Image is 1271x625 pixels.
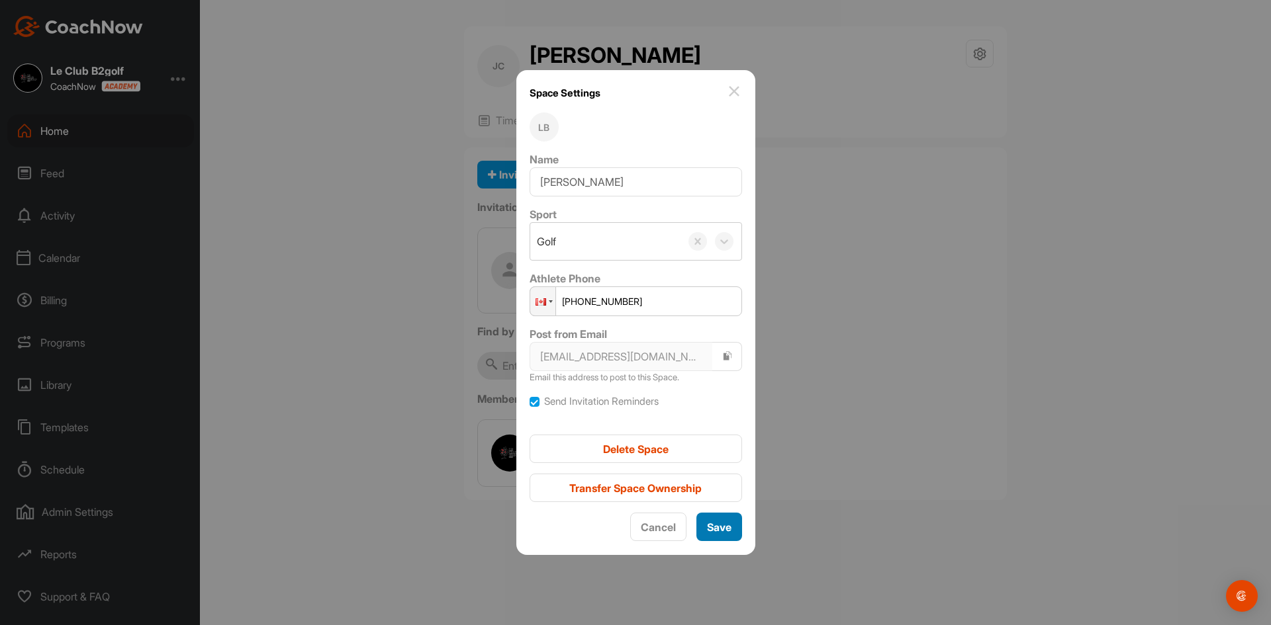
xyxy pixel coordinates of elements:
[603,442,669,456] span: Delete Space
[530,474,742,502] button: Transfer Space Ownership
[530,112,559,142] div: LB
[726,83,742,99] img: close
[530,435,742,463] button: Delete Space
[641,521,676,534] span: Cancel
[537,233,556,249] div: Golf
[530,208,557,221] label: Sport
[530,286,742,316] input: 1 (702) 123-4567
[530,83,600,103] h1: Space Settings
[630,513,686,541] button: Cancel
[530,272,600,285] label: Athlete Phone
[569,481,702,495] span: Transfer Space Ownership
[530,153,559,166] label: Name
[544,394,659,409] label: Send Invitation Reminders
[1226,580,1258,612] div: Open Intercom Messenger
[530,327,607,341] label: Post from Email
[530,371,742,384] p: Email this address to post to this Space.
[530,287,555,315] div: Canada: + 1
[707,521,731,534] span: Save
[696,513,742,541] button: Save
